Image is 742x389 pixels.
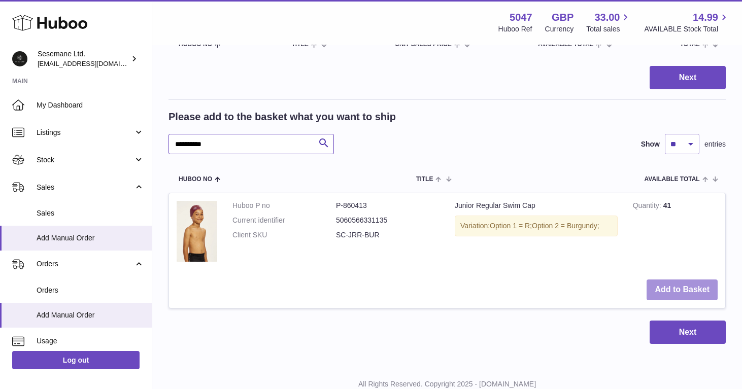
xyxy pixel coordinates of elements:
[37,259,133,269] span: Orders
[644,24,730,34] span: AVAILABLE Stock Total
[633,201,663,212] strong: Quantity
[538,41,593,48] span: AVAILABLE Total
[545,24,574,34] div: Currency
[586,11,631,34] a: 33.00 Total sales
[232,201,336,210] dt: Huboo P no
[232,216,336,225] dt: Current identifier
[532,222,599,230] span: Option 2 = Burgundy;
[37,155,133,165] span: Stock
[168,110,396,124] h2: Please add to the basket what you want to ship
[680,41,700,48] span: Total
[625,193,725,271] td: 41
[455,216,618,236] div: Variation:
[594,11,620,24] span: 33.00
[37,336,144,346] span: Usage
[179,176,212,183] span: Huboo no
[447,193,625,271] td: Junior Regular Swim Cap
[37,208,144,218] span: Sales
[510,11,532,24] strong: 5047
[37,310,144,320] span: Add Manual Order
[37,286,144,295] span: Orders
[650,321,726,344] button: Next
[336,216,440,225] dd: 5060566331135
[291,41,308,48] span: Title
[644,11,730,34] a: 14.99 AVAILABLE Stock Total
[179,41,212,48] span: Huboo no
[177,201,217,262] img: Junior Regular Swim Cap
[498,24,532,34] div: Huboo Ref
[336,230,440,240] dd: SC-JRR-BUR
[552,11,574,24] strong: GBP
[38,49,129,68] div: Sesemane Ltd.
[586,24,631,34] span: Total sales
[12,51,27,66] img: info@soulcap.com
[650,66,726,90] button: Next
[647,279,718,300] button: Add to Basket
[645,176,700,183] span: AVAILABLE Total
[336,201,440,210] dd: P-860413
[395,41,451,48] span: Unit Sales Price
[641,139,660,149] label: Show
[160,379,734,389] p: All Rights Reserved. Copyright 2025 - [DOMAIN_NAME]
[12,351,140,369] a: Log out
[704,139,726,149] span: entries
[38,59,149,67] span: [EMAIL_ADDRESS][DOMAIN_NAME]
[416,176,433,183] span: Title
[693,11,718,24] span: 14.99
[37,183,133,192] span: Sales
[232,230,336,240] dt: Client SKU
[37,100,144,110] span: My Dashboard
[490,222,532,230] span: Option 1 = R;
[37,128,133,137] span: Listings
[37,233,144,243] span: Add Manual Order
